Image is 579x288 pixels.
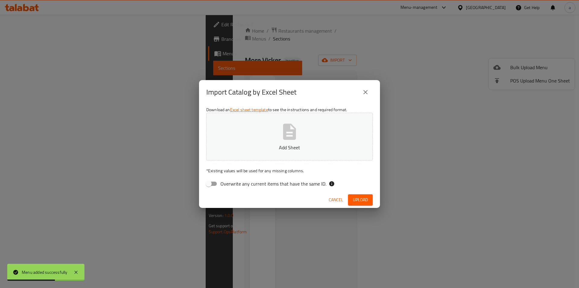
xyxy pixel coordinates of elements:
svg: If the overwrite option isn't selected, then the items that match an existing ID will be ignored ... [329,181,335,187]
a: Excel sheet template [230,106,268,114]
span: Overwrite any current items that have the same ID. [220,180,326,187]
h2: Import Catalog by Excel Sheet [206,87,296,97]
div: Download an to see the instructions and required format. [199,104,380,192]
button: Cancel [326,194,346,205]
span: Upload [353,196,368,204]
p: Existing values will be used for any missing columns. [206,168,373,174]
div: Menu added successfully [22,269,68,276]
button: Upload [348,194,373,205]
span: Cancel [329,196,343,204]
button: close [358,85,373,99]
p: Add Sheet [216,144,363,151]
button: Add Sheet [206,113,373,160]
